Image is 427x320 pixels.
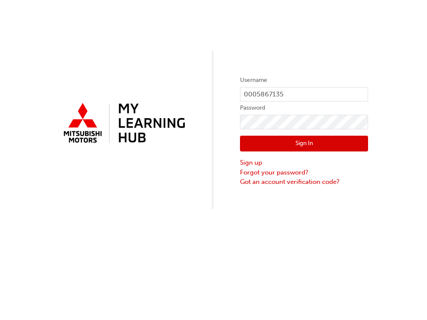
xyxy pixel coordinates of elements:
[240,168,368,177] a: Forgot your password?
[59,99,187,148] img: mmal
[240,158,368,168] a: Sign up
[240,177,368,187] a: Got an account verification code?
[240,136,368,152] button: Sign In
[240,75,368,85] label: Username
[240,103,368,113] label: Password
[240,87,368,102] input: Username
